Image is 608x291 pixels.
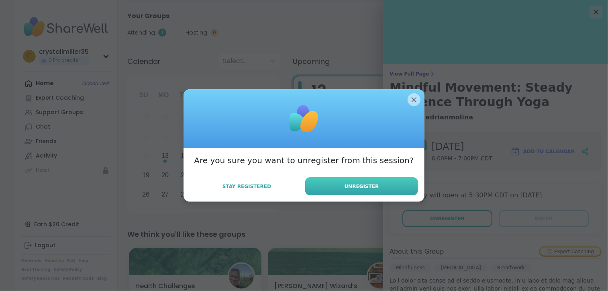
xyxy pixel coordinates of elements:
[284,99,324,139] img: ShareWell Logomark
[194,155,414,166] h3: Are you sure you want to unregister from this session?
[305,177,418,195] button: Unregister
[190,178,304,195] button: Stay Registered
[222,183,271,190] span: Stay Registered
[345,183,379,190] span: Unregister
